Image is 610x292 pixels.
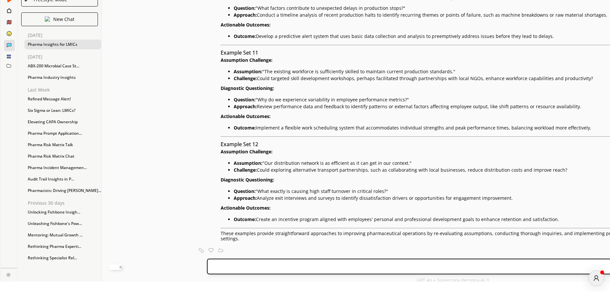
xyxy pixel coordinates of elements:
[234,33,256,39] strong: Outcome:
[234,160,262,166] strong: Assumption:
[24,61,101,71] div: ABX-200 Microbial Case St...
[588,270,604,286] div: atlas-message-author-avatar
[53,17,74,22] p: New Chat
[234,68,262,75] strong: Assumption:
[234,103,257,110] strong: Approach:
[234,167,257,173] strong: Challenge:
[24,230,101,240] div: Mentoring: Mutual Growth ...
[221,22,271,28] strong: Actionable Outcomes:
[24,73,101,82] div: Pharma Industry Insights
[1,268,17,280] a: Close
[24,174,101,184] div: Audit Trail Insights in P...
[221,85,274,91] strong: Diagnostic Questioning:
[24,117,101,127] div: Elevating CAPA Ownership
[234,188,256,194] strong: Question:
[24,94,101,104] div: Refined Message Alert!
[24,40,101,49] div: Pharma Insights for LMICs
[221,205,271,211] strong: Actionable Outcomes:
[24,242,101,251] div: Rethinking Pharma Experti...
[28,87,101,93] p: Last Week
[234,195,257,201] strong: Approach:
[24,207,101,217] div: Unlocking Fishbone Insigh...
[221,148,273,155] strong: Assumption Challenge:
[221,113,271,119] strong: Actionable Outcomes:
[24,219,101,229] div: Unleashing Fishbone's Pow...
[45,16,50,22] img: Close
[221,57,273,63] strong: Assumption Challenge:
[199,248,204,253] img: Copy
[234,125,256,131] strong: Outcome:
[234,96,256,103] strong: Question:
[588,270,604,286] button: atlas-launcher
[234,12,257,18] strong: Approach:
[209,248,213,253] img: Favorite
[234,216,256,222] strong: Outcome:
[24,140,101,150] div: Pharma Risk Matrix Talk
[417,278,489,283] p: GPT 4o + Supercopy Persona-AI 3
[28,54,101,60] p: [DATE]
[221,177,274,183] strong: Diagnostic Questioning:
[24,186,101,196] div: Pharmacists: Driving [PERSON_NAME]...
[24,163,101,173] div: Pharma Incident Managemen...
[234,5,256,11] strong: Question:
[24,106,101,115] div: Six Sigma or Lean: LMICs?
[24,151,101,161] div: Pharma Risk Matrix Chat
[24,129,101,138] div: Pharma Prompt Application...
[28,33,101,38] p: [DATE]
[7,273,10,277] img: Close
[24,253,101,263] div: Rethinking Specialist Rel...
[28,200,101,206] p: Previous 30 days
[234,75,257,81] strong: Challenge:
[218,248,223,253] img: Save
